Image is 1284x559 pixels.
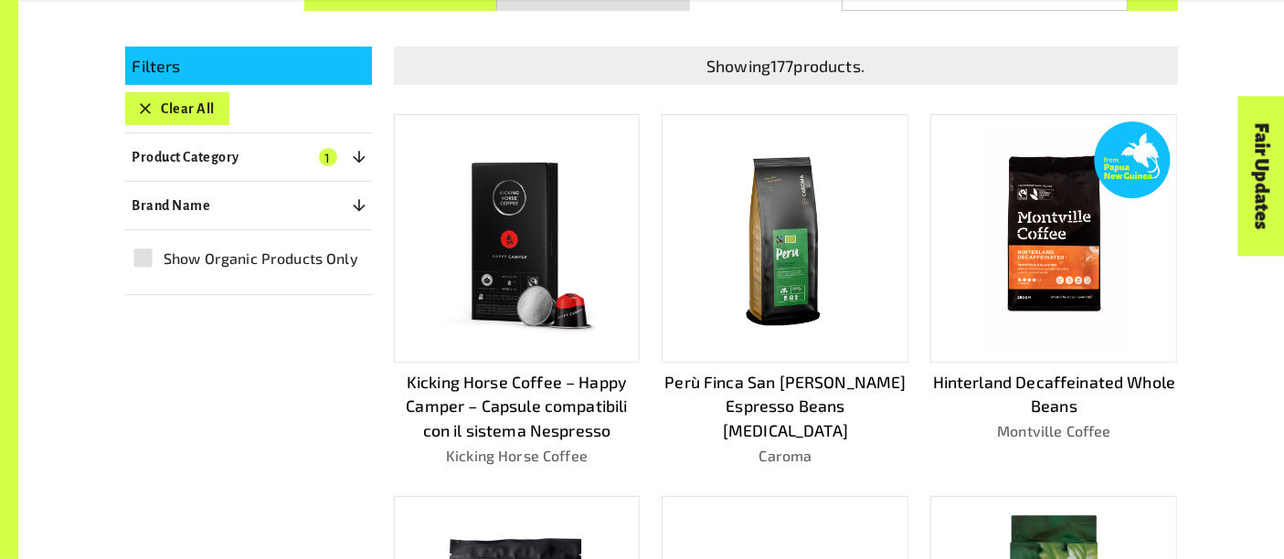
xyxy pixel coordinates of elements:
[319,148,337,166] span: 1
[394,445,641,467] p: Kicking Horse Coffee
[394,370,641,443] p: Kicking Horse Coffee – Happy Camper – Capsule compatibili con il sistema Nespresso
[662,370,908,443] p: Perù Finca San [PERSON_NAME] Espresso Beans [MEDICAL_DATA]
[133,195,211,216] p: Brand Name
[125,92,229,125] button: Clear All
[394,114,641,466] a: Kicking Horse Coffee – Happy Camper – Capsule compatibili con il sistema NespressoKicking Horse C...
[930,370,1177,418] p: Hinterland Decaffeinated Whole Beans
[662,445,908,467] p: Caroma
[133,54,365,79] p: Filters
[125,141,372,174] button: Product Category
[930,114,1177,466] a: Hinterland Decaffeinated Whole BeansMontville Coffee
[401,54,1171,79] p: Showing 177 products.
[930,420,1177,442] p: Montville Coffee
[125,189,372,222] button: Brand Name
[164,248,358,269] span: Show Organic Products Only
[662,114,908,466] a: Perù Finca San [PERSON_NAME] Espresso Beans [MEDICAL_DATA]Caroma
[133,146,239,168] p: Product Category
